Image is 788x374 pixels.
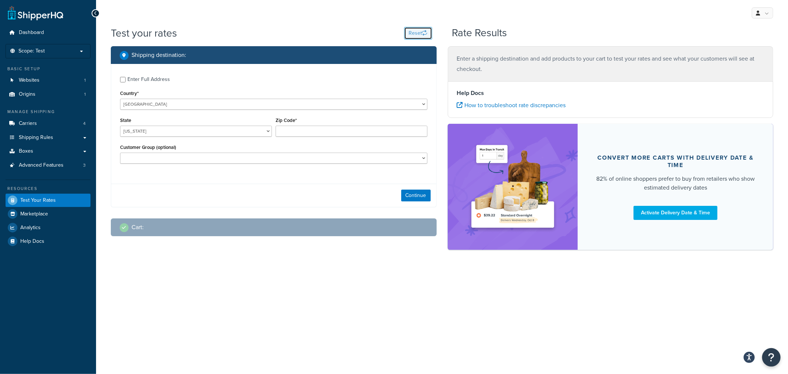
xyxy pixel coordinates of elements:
a: Shipping Rules [6,131,91,144]
span: Marketplace [20,211,48,217]
h4: Help Docs [457,89,764,98]
h2: Rate Results [452,27,507,39]
a: Test Your Rates [6,194,91,207]
a: Origins1 [6,88,91,101]
label: Country* [120,91,139,96]
h2: Cart : [132,224,144,231]
div: Convert more carts with delivery date & time [596,154,755,169]
span: Help Docs [20,238,44,245]
li: Advanced Features [6,159,91,172]
img: feature-image-ddt-36eae7f7280da8017bfb280eaccd9c446f90b1fe08728e4019434db127062ab4.png [467,135,559,239]
a: Help Docs [6,235,91,248]
a: Dashboard [6,26,91,40]
a: Boxes [6,144,91,158]
li: Websites [6,74,91,87]
span: Boxes [19,148,33,154]
a: How to troubleshoot rate discrepancies [457,101,566,109]
a: Websites1 [6,74,91,87]
a: Marketplace [6,207,91,221]
span: Shipping Rules [19,135,53,141]
button: Continue [401,190,431,201]
button: Reset [404,27,432,40]
li: Carriers [6,117,91,130]
div: Basic Setup [6,66,91,72]
div: 82% of online shoppers prefer to buy from retailers who show estimated delivery dates [596,174,755,192]
span: Websites [19,77,40,84]
button: Open Resource Center [762,348,781,367]
a: Carriers4 [6,117,91,130]
li: Origins [6,88,91,101]
div: Enter Full Address [127,74,170,85]
input: Enter Full Address [120,77,126,82]
a: Analytics [6,221,91,234]
span: 4 [83,120,86,127]
a: Activate Delivery Date & Time [634,206,717,220]
a: Advanced Features3 [6,159,91,172]
div: Resources [6,186,91,192]
span: Origins [19,91,35,98]
span: Carriers [19,120,37,127]
h2: Shipping destination : [132,52,186,58]
span: Test Your Rates [20,197,56,204]
h1: Test your rates [111,26,177,40]
label: Customer Group (optional) [120,144,176,150]
label: State [120,118,131,123]
span: 3 [83,162,86,169]
span: 1 [84,77,86,84]
span: 1 [84,91,86,98]
label: Zip Code* [276,118,297,123]
p: Enter a shipping destination and add products to your cart to test your rates and see what your c... [457,54,764,74]
span: Analytics [20,225,41,231]
div: Manage Shipping [6,109,91,115]
span: Dashboard [19,30,44,36]
span: Scope: Test [18,48,45,54]
span: Advanced Features [19,162,64,169]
